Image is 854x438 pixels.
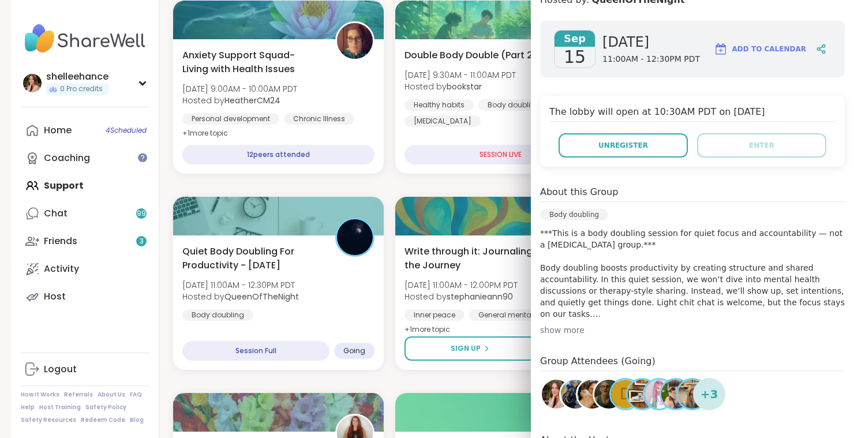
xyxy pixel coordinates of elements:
[609,378,642,410] a: d
[182,48,323,76] span: Anxiety Support Squad- Living with Health Issues
[709,35,811,63] button: Add to Calendar
[21,117,149,144] a: Home4Scheduled
[578,380,606,409] img: LuAnn
[549,105,836,122] h4: The lobby will open at 10:30AM PDT on [DATE]
[337,219,373,255] img: QueenOfTheNight
[626,378,658,410] a: AmberWolffWizard
[404,291,518,302] span: Hosted by
[564,47,586,68] span: 15
[98,391,125,399] a: About Us
[44,152,90,164] div: Coaching
[540,324,845,336] div: show more
[60,84,103,94] span: 0 Pro credits
[21,403,35,411] a: Help
[478,99,549,111] div: Body doubling
[540,227,845,320] p: ***This is a body doubling session for quiet focus and accountability — not a [MEDICAL_DATA] grou...
[732,44,806,54] span: Add to Calendar
[130,391,142,399] a: FAQ
[21,416,76,424] a: Safety Resources
[182,83,297,95] span: [DATE] 9:00AM - 10:00AM PDT
[337,23,373,59] img: HeatherCM24
[81,416,125,424] a: Redeem Code
[714,42,728,56] img: ShareWell Logomark
[628,380,657,409] img: AmberWolffWizard
[404,48,537,62] span: Double Body Double (Part 2)
[44,207,68,220] div: Chat
[540,354,845,371] h4: Group Attendees (Going)
[130,416,144,424] a: Blog
[343,346,365,355] span: Going
[21,227,149,255] a: Friends3
[404,115,481,127] div: [MEDICAL_DATA]
[749,140,774,151] span: Enter
[602,33,700,51] span: [DATE]
[85,403,126,411] a: Safety Policy
[23,74,42,92] img: shelleehance
[44,290,66,303] div: Host
[404,99,474,111] div: Healthy habits
[46,70,108,83] div: shelleehance
[540,185,618,199] h4: About this Group
[404,279,518,291] span: [DATE] 11:00AM - 12:00PM PDT
[469,309,567,321] div: General mental health
[140,237,144,246] span: 3
[182,291,299,302] span: Hosted by
[540,378,572,410] a: shelleehance
[182,245,323,272] span: Quiet Body Doubling For Productivity - [DATE]
[678,380,707,409] img: Jill_LadyOfTheMountain
[451,343,481,354] span: Sign Up
[404,81,516,92] span: Hosted by
[701,385,718,403] span: + 3
[594,380,623,409] img: bookstar
[404,309,465,321] div: Inner peace
[182,341,329,361] div: Session Full
[21,283,149,310] a: Host
[182,145,374,164] div: 12 peers attended
[593,378,625,410] a: bookstar
[44,363,77,376] div: Logout
[182,279,299,291] span: [DATE] 11:00AM - 12:30PM PDT
[404,245,545,272] span: Write through it: Journaling the Journey
[21,18,149,59] img: ShareWell Nav Logo
[660,378,692,410] a: Adrienne_QueenOfTheDawn
[404,69,516,81] span: [DATE] 9:30AM - 11:00AM PDT
[559,133,688,158] button: Unregister
[182,309,253,321] div: Body doubling
[44,124,72,137] div: Home
[106,126,147,135] span: 4 Scheduled
[21,144,149,172] a: Coaching
[404,145,597,164] div: SESSION LIVE
[661,380,690,409] img: Adrienne_QueenOfTheDawn
[138,153,147,162] iframe: Spotlight
[643,378,675,410] a: CeeJai
[39,403,81,411] a: Host Training
[598,140,648,151] span: Unregister
[182,113,279,125] div: Personal development
[676,378,709,410] a: Jill_LadyOfTheMountain
[576,378,608,410] a: LuAnn
[645,380,673,409] img: CeeJai
[44,263,79,275] div: Activity
[542,380,571,409] img: shelleehance
[540,209,608,220] div: Body doubling
[21,255,149,283] a: Activity
[224,95,280,106] b: HeatherCM24
[21,200,149,227] a: Chat99
[224,291,299,302] b: QueenOfTheNight
[137,209,146,219] span: 99
[182,95,297,106] span: Hosted by
[447,291,513,302] b: stephanieann90
[447,81,482,92] b: bookstar
[64,391,93,399] a: Referrals
[561,380,590,409] img: Irena444
[620,383,631,406] span: d
[284,113,354,125] div: Chronic Illness
[44,235,77,248] div: Friends
[21,355,149,383] a: Logout
[555,31,595,47] span: Sep
[559,378,591,410] a: Irena444
[697,133,826,158] button: Enter
[21,391,59,399] a: How It Works
[602,54,700,65] span: 11:00AM - 12:30PM PDT
[404,336,536,361] button: Sign Up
